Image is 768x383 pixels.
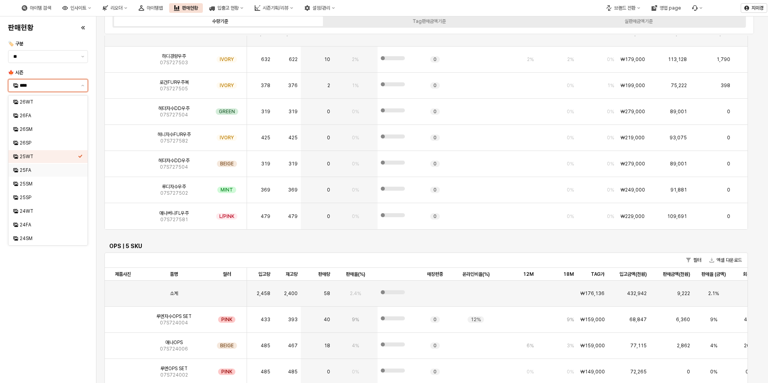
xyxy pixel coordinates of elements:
span: 2.1% [708,290,719,297]
span: 58 [324,290,330,297]
div: 수량기준 [212,18,228,24]
span: 0% [710,369,717,375]
span: 89,001 [670,161,687,167]
span: 0% [607,187,614,193]
span: 애나버니FL우주 [159,210,189,216]
button: 엑셀 다운로드 [706,255,745,265]
span: 10 [324,56,330,63]
span: 0 [433,82,437,89]
button: 제안 사항 표시 [78,51,88,63]
span: 0% [352,213,359,220]
span: IVORY [220,82,234,89]
span: 41% [744,316,754,323]
span: 9% [567,316,574,323]
span: 4% [352,342,359,349]
span: 378 [261,82,270,89]
span: 07S727503 [160,59,188,66]
span: 07S727502 [160,190,188,196]
span: IVORY [220,134,234,141]
span: 18 [324,342,330,349]
span: PINK [221,369,232,375]
span: 0% [352,187,359,193]
span: ₩149,000 [580,369,605,375]
span: 0% [567,82,574,89]
span: 75,222 [671,82,687,89]
span: 433 [261,316,270,323]
span: 0 [327,161,330,167]
span: 9,222 [677,290,690,297]
button: 제안 사항 표시 [78,79,88,92]
span: ₩249,000 [621,187,645,193]
span: 🍁 시즌 [8,70,23,75]
span: 0 [727,108,730,115]
span: 0% [607,56,614,63]
span: 입고금액(천원) [619,271,647,277]
span: 398 [721,82,730,89]
span: 루엔자수OPS SET [156,313,192,320]
div: 판매현황 [169,3,203,13]
span: 재고량 [286,271,298,277]
span: 4% [710,342,717,349]
div: 영업 page [647,3,686,13]
span: 109,691 [667,213,687,220]
span: PINK [221,316,232,323]
span: 93,075 [670,134,687,141]
span: 컬러 [223,271,231,277]
span: 0 [327,187,330,193]
div: 24SM [20,235,78,242]
span: 07S727504 [160,164,188,170]
span: 2 [327,82,330,89]
span: 0 [687,369,690,375]
div: 시즌기획/리뷰 [263,5,288,11]
span: 헤더자수DD우주 [158,105,190,112]
span: 2,400 [284,290,298,297]
span: 루디자수우주 [162,183,186,190]
span: TAG가 [591,271,605,277]
label: 수량기준 [115,18,325,25]
span: ₩229,000 [621,213,645,220]
span: 0 [433,108,437,115]
span: 0% [567,213,574,220]
span: 18M [563,271,574,277]
span: ₩199,000 [621,82,645,89]
span: 2% [527,56,534,63]
span: 0 [433,342,437,349]
span: 0 [433,56,437,63]
label: Tag판매금액기준 [325,18,534,25]
span: ₩279,000 [621,161,645,167]
h4: 판매현황 [8,24,34,32]
span: BEIGE [220,342,234,349]
div: 입출고 현황 [217,5,239,11]
span: 0 [433,187,437,193]
div: 아이템 검색 [30,5,51,11]
main: App Frame [96,16,768,383]
span: 2% [567,56,574,63]
span: 2,458 [257,290,270,297]
span: 319 [261,161,270,167]
span: ₩279,000 [621,108,645,115]
span: 0% [567,161,574,167]
div: 26SP [20,140,78,146]
span: 20% [744,342,754,349]
div: 판매현황 [182,5,198,11]
span: ₩159,000 [580,342,605,349]
span: 0% [352,161,359,167]
div: 26FA [20,112,78,119]
span: GREEN [219,108,235,115]
span: 319 [288,161,298,167]
span: 0 [727,161,730,167]
div: 리오더 [110,5,123,11]
span: 0 [433,134,437,141]
span: 632 [261,56,270,63]
div: 24WT [20,208,78,214]
div: 브랜드 전환 [614,5,635,11]
div: 26SM [20,126,78,132]
label: 실판매금액기준 [534,18,743,25]
span: 07S727505 [160,86,188,92]
span: 40 [324,316,330,323]
span: MINT [221,187,233,193]
span: 479 [288,213,298,220]
span: 판매금액(천원) [663,271,690,277]
span: 369 [288,187,298,193]
span: 0% [567,134,574,141]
